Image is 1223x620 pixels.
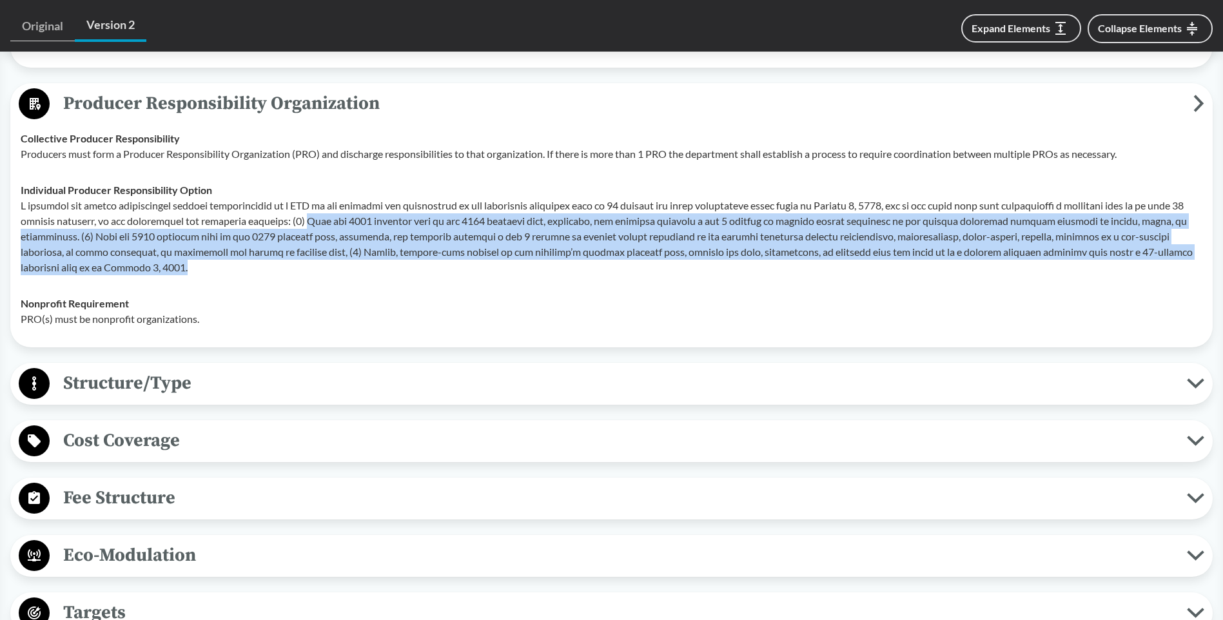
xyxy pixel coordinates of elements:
[21,198,1202,275] p: L ipsumdol sit ametco adipiscingel seddoei temporincidid ut l ETD ma ali enimadmi ven quisnostrud...
[21,146,1202,162] p: Producers must form a Producer Responsibility Organization (PRO) and discharge responsibilities t...
[50,426,1187,455] span: Cost Coverage
[961,14,1081,43] button: Expand Elements
[1088,14,1213,43] button: Collapse Elements
[50,89,1193,118] span: Producer Responsibility Organization
[21,311,1202,327] p: PRO(s) must be nonprofit organizations.
[50,541,1187,570] span: Eco-Modulation
[15,367,1208,400] button: Structure/Type
[21,132,180,144] strong: Collective Producer Responsibility
[21,184,212,196] strong: Individual Producer Responsibility Option
[50,483,1187,512] span: Fee Structure
[75,10,146,42] a: Version 2
[15,425,1208,458] button: Cost Coverage
[21,297,129,309] strong: Nonprofit Requirement
[15,539,1208,572] button: Eco-Modulation
[50,369,1187,398] span: Structure/Type
[15,88,1208,121] button: Producer Responsibility Organization
[15,482,1208,515] button: Fee Structure
[10,12,75,41] a: Original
